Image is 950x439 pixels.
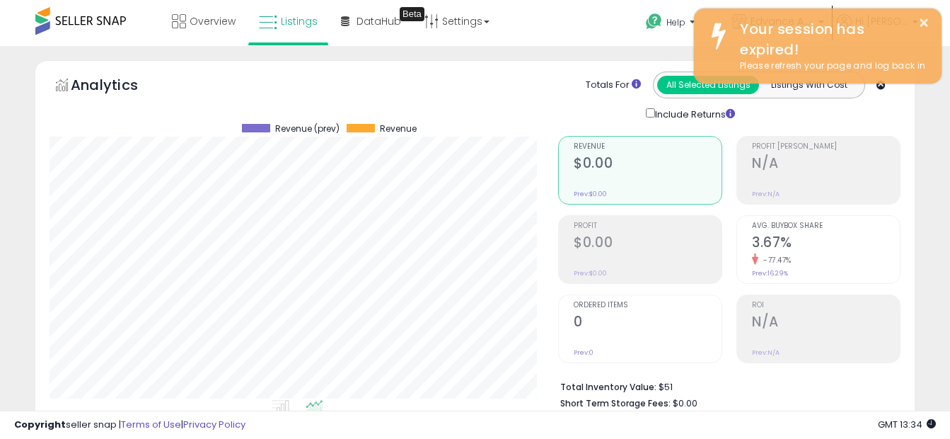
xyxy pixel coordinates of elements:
[574,155,722,174] h2: $0.00
[560,381,656,393] b: Total Inventory Value:
[729,59,931,73] div: Please refresh your page and log back in
[574,314,722,333] h2: 0
[121,418,181,431] a: Terms of Use
[752,314,900,333] h2: N/A
[574,222,722,230] span: Profit
[752,190,780,198] small: Prev: N/A
[635,106,752,122] div: Include Returns
[574,234,722,253] h2: $0.00
[574,143,722,151] span: Revenue
[380,124,417,134] span: Revenue
[574,302,722,309] span: Ordered Items
[357,14,401,28] span: DataHub
[752,143,900,151] span: Profit [PERSON_NAME]
[918,14,929,32] button: ×
[752,222,900,230] span: Avg. Buybox Share
[729,19,931,59] div: Your session has expired!
[758,255,792,266] small: -77.47%
[878,418,936,431] span: 2025-09-15 13:34 GMT
[752,234,900,253] h2: 3.67%
[752,302,900,309] span: ROI
[752,269,788,278] small: Prev: 16.29%
[183,418,245,431] a: Privacy Policy
[71,75,166,98] h5: Analytics
[14,418,245,432] div: seller snap | |
[275,124,340,134] span: Revenue (prev)
[574,269,607,278] small: Prev: $0.00
[560,377,890,394] li: $51
[657,76,759,94] button: All Selected Listings
[574,190,607,198] small: Prev: $0.00
[752,348,780,357] small: Prev: N/A
[758,76,860,94] button: Listings With Cost
[14,418,66,431] strong: Copyright
[190,14,236,28] span: Overview
[673,397,697,410] span: $0.00
[645,13,663,30] i: Get Help
[752,155,900,174] h2: N/A
[400,7,424,21] div: Tooltip anchor
[574,348,593,357] small: Prev: 0
[586,79,641,92] div: Totals For
[635,2,719,46] a: Help
[666,16,685,28] span: Help
[281,14,318,28] span: Listings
